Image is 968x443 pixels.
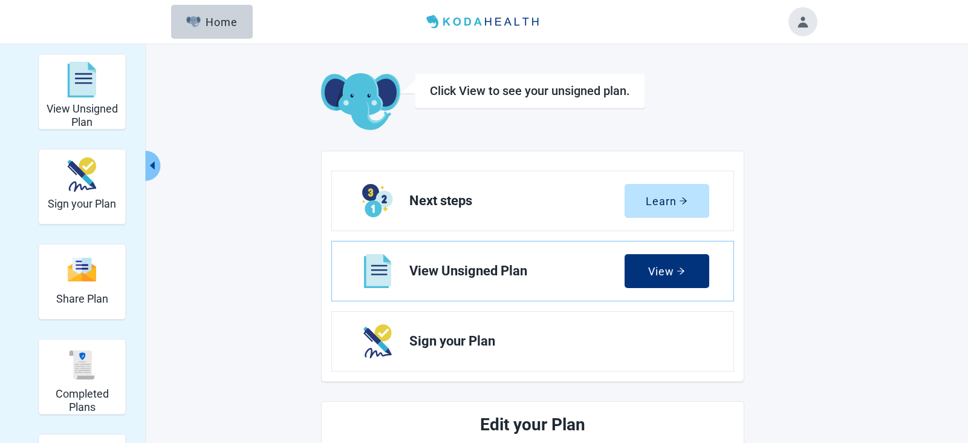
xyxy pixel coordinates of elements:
span: View Unsigned Plan [409,264,625,278]
img: svg%3e [68,62,97,98]
div: Share Plan [38,244,126,320]
div: Home [186,16,238,28]
img: svg%3e [68,257,97,283]
h2: Completed Plans [44,387,120,413]
h1: Click View to see your unsigned plan. [430,84,630,98]
span: Sign your Plan [409,334,700,349]
div: Completed Plans [38,339,126,415]
div: Sign your Plan [38,149,126,225]
a: View View Unsigned Plan section [332,241,733,301]
a: Next Sign your Plan section [332,312,733,371]
div: View Unsigned Plan [38,54,126,130]
span: arrow-right [677,267,685,275]
img: svg%3e [68,350,97,379]
span: caret-left [146,160,158,171]
a: Learn Next steps section [332,171,733,231]
button: ElephantHome [171,5,253,39]
button: Viewarrow-right [625,254,709,288]
img: Elephant [186,16,201,27]
button: Toggle account menu [788,7,817,36]
span: arrow-right [679,197,687,205]
img: Koda Health [421,12,546,31]
h2: Edit your Plan [377,412,689,438]
div: View [648,265,685,277]
button: Collapse menu [145,151,160,181]
img: make_plan_official-CpYJDfBD.svg [68,157,97,192]
h2: Sign your Plan [48,197,116,211]
div: Learn [646,195,687,207]
h2: Share Plan [56,292,108,306]
img: Koda Elephant [321,73,400,131]
span: Next steps [409,194,625,208]
h2: View Unsigned Plan [44,102,120,128]
button: Learnarrow-right [625,184,709,218]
